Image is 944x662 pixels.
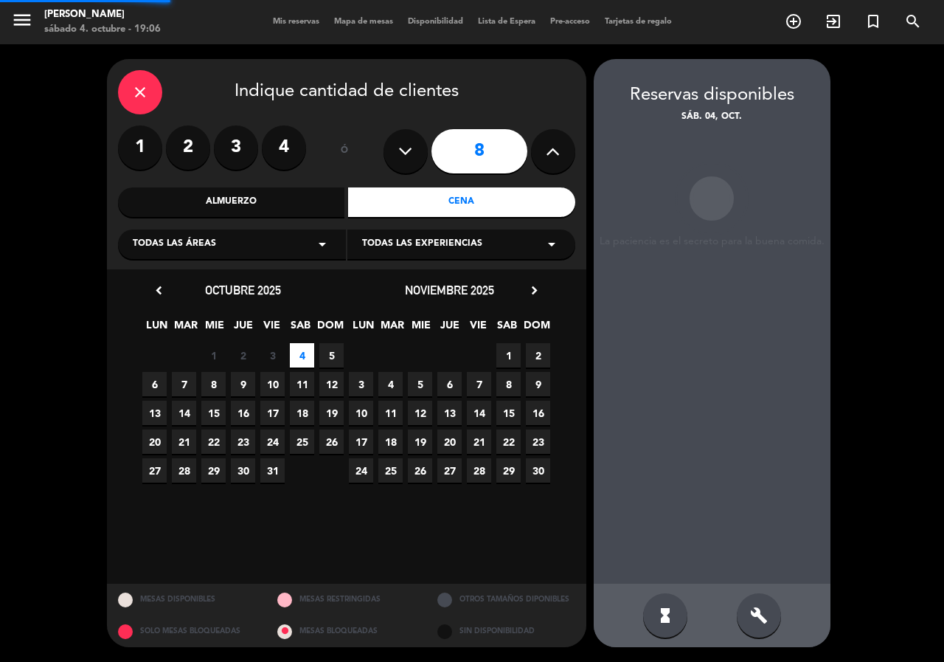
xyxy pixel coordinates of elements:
[266,616,426,647] div: MESAS BLOQUEADAS
[260,372,285,396] span: 10
[471,18,543,26] span: Lista de Espera
[201,401,226,425] span: 15
[172,401,196,425] span: 14
[327,18,400,26] span: Mapa de mesas
[825,13,842,30] i: exit_to_app
[290,401,314,425] span: 18
[594,110,830,125] div: sáb. 04, oct.
[317,317,341,341] span: DOM
[142,401,167,425] span: 13
[437,401,462,425] span: 13
[201,343,226,368] span: 1
[260,317,284,341] span: VIE
[349,458,373,483] span: 24
[131,83,149,101] i: close
[142,458,167,483] span: 27
[656,607,674,624] i: hourglass_full
[378,458,403,483] span: 25
[265,18,327,26] span: Mis reservas
[231,317,255,341] span: JUE
[437,458,462,483] span: 27
[437,317,462,341] span: JUE
[231,458,255,483] span: 30
[44,22,161,37] div: sábado 4. octubre - 19:06
[594,235,830,248] div: La paciencia es el secreto para la buena comida.
[378,430,403,454] span: 18
[260,401,285,425] span: 17
[201,458,226,483] span: 29
[378,372,403,396] span: 4
[118,187,345,217] div: Almuerzo
[260,430,285,454] span: 24
[290,343,314,368] span: 4
[495,317,519,341] span: SAB
[526,401,550,425] span: 16
[151,283,167,298] i: chevron_left
[348,187,575,217] div: Cena
[319,343,344,368] span: 5
[496,372,521,396] span: 8
[172,430,196,454] span: 21
[107,584,267,616] div: MESAS DISPONIBLES
[466,317,490,341] span: VIE
[319,430,344,454] span: 26
[166,125,210,170] label: 2
[11,9,33,31] i: menu
[142,372,167,396] span: 6
[145,317,169,341] span: LUN
[467,401,491,425] span: 14
[44,7,161,22] div: [PERSON_NAME]
[408,372,432,396] span: 5
[496,430,521,454] span: 22
[313,235,331,253] i: arrow_drop_down
[201,430,226,454] span: 22
[260,343,285,368] span: 3
[290,372,314,396] span: 11
[349,430,373,454] span: 17
[526,430,550,454] span: 23
[526,343,550,368] span: 2
[426,584,586,616] div: OTROS TAMAÑOS DIPONIBLES
[594,81,830,110] div: Reservas disponibles
[380,317,404,341] span: MAR
[467,430,491,454] span: 21
[408,430,432,454] span: 19
[173,317,198,341] span: MAR
[118,70,575,114] div: Indique cantidad de clientes
[202,317,226,341] span: MIE
[527,283,542,298] i: chevron_right
[288,317,313,341] span: SAB
[378,401,403,425] span: 11
[437,430,462,454] span: 20
[118,125,162,170] label: 1
[496,458,521,483] span: 29
[524,317,548,341] span: DOM
[526,372,550,396] span: 9
[290,430,314,454] span: 25
[437,372,462,396] span: 6
[142,430,167,454] span: 20
[319,372,344,396] span: 12
[231,372,255,396] span: 9
[864,13,882,30] i: turned_in_not
[426,616,586,647] div: SIN DISPONIBILIDAD
[362,237,482,252] span: Todas las experiencias
[408,401,432,425] span: 12
[543,18,597,26] span: Pre-acceso
[107,616,267,647] div: SOLO MESAS BLOQUEADAS
[467,372,491,396] span: 7
[400,18,471,26] span: Disponibilidad
[904,13,922,30] i: search
[172,458,196,483] span: 28
[349,372,373,396] span: 3
[496,401,521,425] span: 15
[260,458,285,483] span: 31
[133,237,216,252] span: Todas las áreas
[349,401,373,425] span: 10
[543,235,560,253] i: arrow_drop_down
[597,18,679,26] span: Tarjetas de regalo
[321,125,369,177] div: ó
[496,343,521,368] span: 1
[262,125,306,170] label: 4
[231,343,255,368] span: 2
